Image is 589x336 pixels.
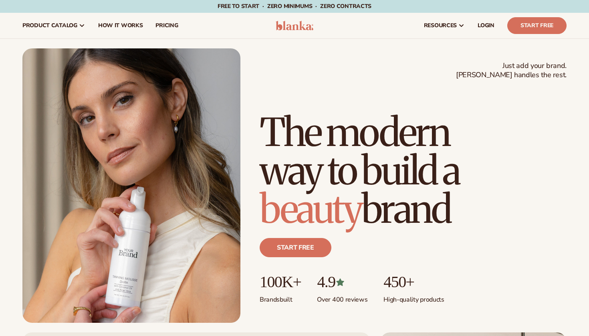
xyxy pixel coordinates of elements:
span: product catalog [22,22,77,29]
p: High-quality products [383,291,444,304]
img: logo [276,21,314,30]
a: resources [418,13,471,38]
p: 4.9 [317,273,367,291]
a: LOGIN [471,13,501,38]
p: 100K+ [260,273,301,291]
span: How It Works [98,22,143,29]
span: beauty [260,185,361,233]
p: 450+ [383,273,444,291]
a: Start Free [507,17,567,34]
span: Just add your brand. [PERSON_NAME] handles the rest. [456,61,567,80]
span: resources [424,22,457,29]
span: pricing [155,22,178,29]
a: Start free [260,238,331,257]
span: LOGIN [478,22,494,29]
p: Brands built [260,291,301,304]
p: Over 400 reviews [317,291,367,304]
h1: The modern way to build a brand [260,113,567,228]
img: Female holding tanning mousse. [22,48,240,323]
a: product catalog [16,13,92,38]
a: How It Works [92,13,149,38]
span: Free to start · ZERO minimums · ZERO contracts [218,2,371,10]
a: pricing [149,13,184,38]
